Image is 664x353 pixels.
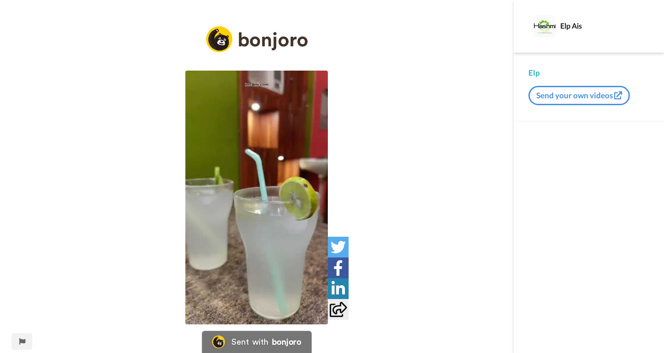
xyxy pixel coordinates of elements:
[534,15,556,37] img: Profile Image
[185,71,328,324] img: 4ff69512-dbc3-4d9f-b25c-37b1c333a9e6_thumbnail_source_1709883012.jpg
[528,67,649,78] div: Elp
[212,335,225,348] img: Bonjoro Logo
[528,86,630,105] button: Send your own videos
[231,338,268,346] div: Sent with
[202,331,312,353] a: Bonjoro LogoSent withbonjoro
[560,21,649,30] div: Elp Ais
[206,26,308,53] img: logo_full.png
[272,338,302,346] div: bonjoro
